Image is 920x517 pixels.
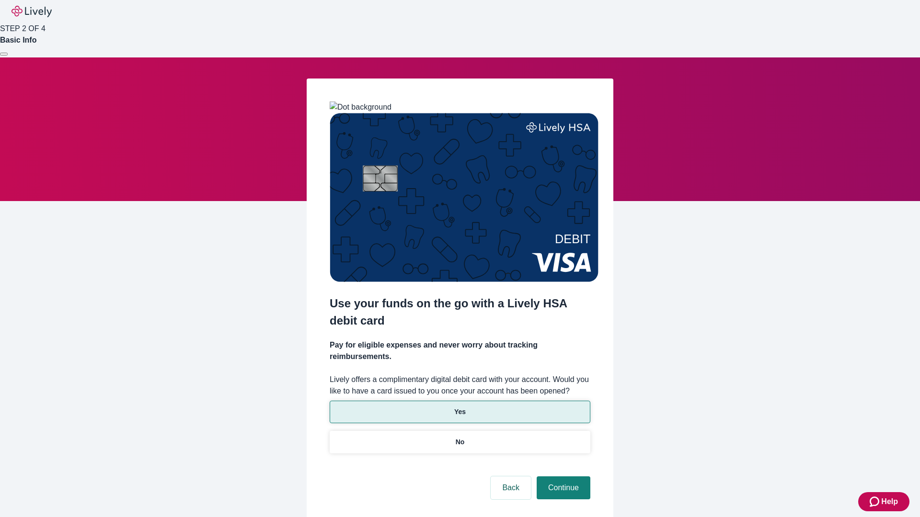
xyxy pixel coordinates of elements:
[330,374,590,397] label: Lively offers a complimentary digital debit card with your account. Would you like to have a card...
[870,496,881,507] svg: Zendesk support icon
[330,101,391,113] img: Dot background
[330,113,598,282] img: Debit card
[858,492,909,511] button: Zendesk support iconHelp
[330,401,590,423] button: Yes
[881,496,898,507] span: Help
[330,339,590,362] h4: Pay for eligible expenses and never worry about tracking reimbursements.
[454,407,466,417] p: Yes
[330,295,590,329] h2: Use your funds on the go with a Lively HSA debit card
[537,476,590,499] button: Continue
[330,431,590,453] button: No
[456,437,465,447] p: No
[11,6,52,17] img: Lively
[491,476,531,499] button: Back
